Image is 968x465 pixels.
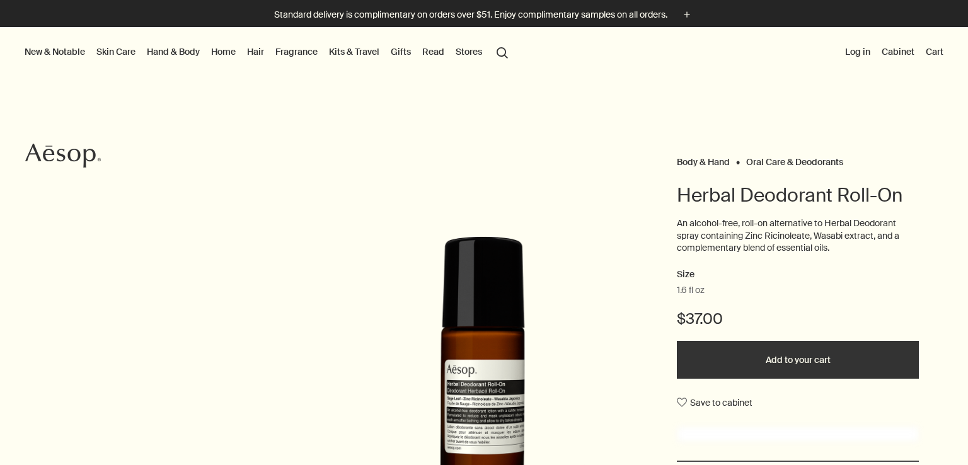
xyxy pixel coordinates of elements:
[677,309,723,329] span: $37.00
[677,391,752,414] button: Save to cabinet
[677,341,919,379] button: Add to your cart - $37.00
[274,8,667,21] p: Standard delivery is complimentary on orders over $51. Enjoy complimentary samples on all orders.
[677,284,705,297] span: 1.6 fl oz
[420,43,447,60] a: Read
[326,43,382,60] a: Kits & Travel
[22,43,88,60] button: New & Notable
[677,217,919,255] p: An alcohol-free, roll-on alternative to Herbal Deodorant spray containing Zinc Ricinoleate, Wasab...
[22,140,104,175] a: Aesop
[677,183,919,208] h1: Herbal Deodorant Roll-On
[94,43,138,60] a: Skin Care
[25,143,101,168] svg: Aesop
[245,43,267,60] a: Hair
[388,43,413,60] a: Gifts
[843,43,873,60] button: Log in
[746,156,843,162] a: Oral Care & Deodorants
[22,27,514,77] nav: primary
[209,43,238,60] a: Home
[491,40,514,64] button: Open search
[879,43,917,60] a: Cabinet
[273,43,320,60] a: Fragrance
[677,267,919,282] h2: Size
[274,8,694,22] button: Standard delivery is complimentary on orders over $51. Enjoy complimentary samples on all orders.
[843,27,946,77] nav: supplementary
[144,43,202,60] a: Hand & Body
[677,156,730,162] a: Body & Hand
[453,43,485,60] button: Stores
[923,43,946,60] button: Cart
